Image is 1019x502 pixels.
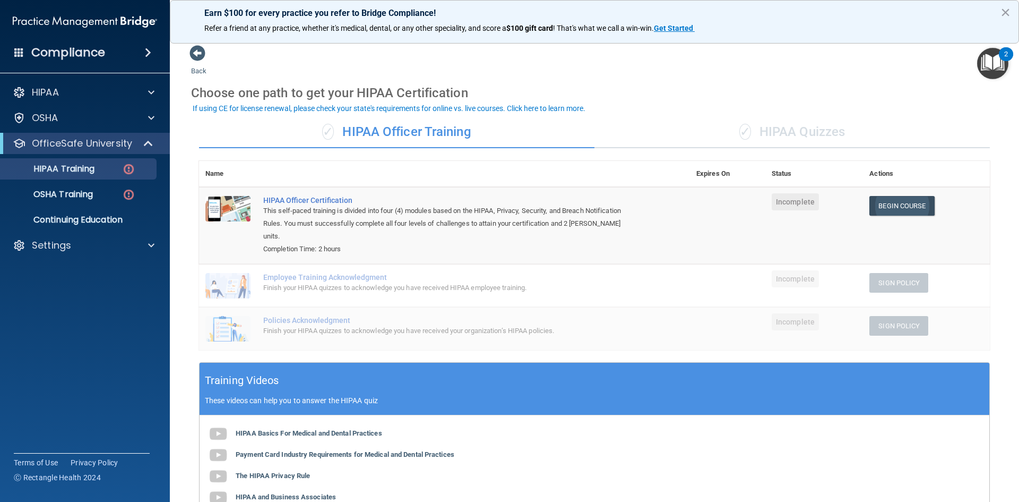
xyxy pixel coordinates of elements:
a: Settings [13,239,154,252]
img: gray_youtube_icon.38fcd6cc.png [208,423,229,445]
div: HIPAA Officer Training [199,116,594,148]
a: Back [191,54,206,75]
p: Earn $100 for every practice you refer to Bridge Compliance! [204,8,985,18]
p: OfficeSafe University [32,137,132,150]
p: OSHA [32,112,58,124]
span: Ⓒ Rectangle Health 2024 [14,472,101,483]
span: Refer a friend at any practice, whether it's medical, dental, or any other speciality, and score a [204,24,506,32]
b: Payment Card Industry Requirements for Medical and Dental Practices [236,450,454,458]
span: Incomplete [772,270,819,287]
th: Expires On [690,161,765,187]
div: Policies Acknowledgment [263,316,637,325]
th: Actions [863,161,990,187]
div: HIPAA Quizzes [594,116,990,148]
p: OSHA Training [7,189,93,200]
a: Get Started [654,24,695,32]
p: HIPAA Training [7,164,94,174]
a: OSHA [13,112,154,124]
a: OfficeSafe University [13,137,154,150]
button: Close [1000,4,1011,21]
span: ✓ [322,124,334,140]
div: Choose one path to get your HIPAA Certification [191,78,998,108]
a: Terms of Use [14,457,58,468]
button: If using CE for license renewal, please check your state's requirements for online vs. live cours... [191,103,587,114]
b: HIPAA and Business Associates [236,493,336,501]
img: danger-circle.6113f641.png [122,188,135,201]
span: Incomplete [772,313,819,330]
span: ✓ [739,124,751,140]
a: Privacy Policy [71,457,118,468]
th: Status [765,161,863,187]
div: 2 [1004,54,1008,68]
strong: $100 gift card [506,24,553,32]
img: PMB logo [13,11,157,32]
p: These videos can help you to answer the HIPAA quiz [205,396,984,405]
p: Continuing Education [7,215,152,225]
div: If using CE for license renewal, please check your state's requirements for online vs. live cours... [193,105,585,112]
a: HIPAA [13,86,154,99]
div: Finish your HIPAA quizzes to acknowledge you have received your organization’s HIPAA policies. [263,325,637,337]
h5: Training Videos [205,371,279,390]
div: Employee Training Acknowledgment [263,273,637,282]
img: gray_youtube_icon.38fcd6cc.png [208,445,229,466]
button: Open Resource Center, 2 new notifications [977,48,1008,79]
a: Begin Course [869,196,934,216]
b: The HIPAA Privacy Rule [236,472,310,480]
strong: Get Started [654,24,693,32]
span: Incomplete [772,193,819,210]
span: ! That's what we call a win-win. [553,24,654,32]
img: gray_youtube_icon.38fcd6cc.png [208,466,229,487]
th: Name [199,161,257,187]
button: Sign Policy [869,273,928,293]
div: This self-paced training is divided into four (4) modules based on the HIPAA, Privacy, Security, ... [263,205,637,243]
b: HIPAA Basics For Medical and Dental Practices [236,429,382,437]
img: danger-circle.6113f641.png [122,163,135,176]
div: Finish your HIPAA quizzes to acknowledge you have received HIPAA employee training. [263,282,637,294]
h4: Compliance [31,45,105,60]
p: Settings [32,239,71,252]
a: HIPAA Officer Certification [263,196,637,205]
button: Sign Policy [869,316,928,336]
div: Completion Time: 2 hours [263,243,637,256]
p: HIPAA [32,86,59,99]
